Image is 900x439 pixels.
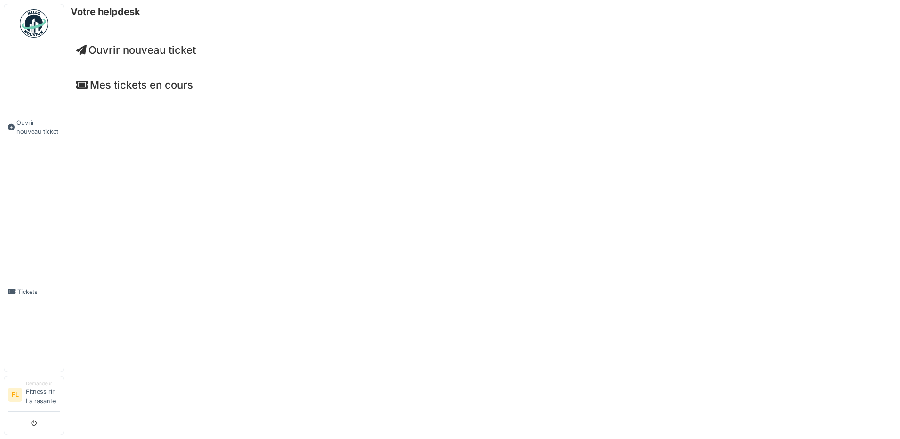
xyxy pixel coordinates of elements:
[4,212,64,372] a: Tickets
[76,79,888,91] h4: Mes tickets en cours
[76,44,196,56] a: Ouvrir nouveau ticket
[71,6,140,17] h6: Votre helpdesk
[17,287,60,296] span: Tickets
[26,380,60,387] div: Demandeur
[4,43,64,212] a: Ouvrir nouveau ticket
[26,380,60,409] li: Fitness rlr La rasante
[8,380,60,412] a: FL DemandeurFitness rlr La rasante
[20,9,48,38] img: Badge_color-CXgf-gQk.svg
[8,388,22,402] li: FL
[16,118,60,136] span: Ouvrir nouveau ticket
